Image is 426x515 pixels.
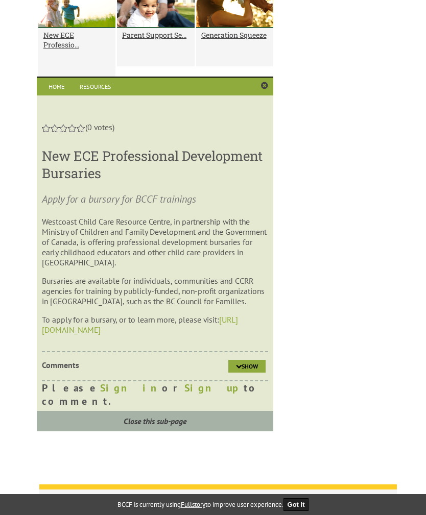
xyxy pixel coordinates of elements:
a: [URL][DOMAIN_NAME] [42,314,238,335]
p: Comments [42,360,154,370]
a: Parent Support Se... [122,30,189,40]
a: About [81,491,110,509]
a: Close [261,82,268,90]
a: Sign up [184,381,244,395]
p: To apply for a bursary, or to learn more, please visit: [42,314,268,335]
a: Home [37,78,76,95]
a: News [47,491,73,509]
a: 3 [59,125,67,132]
a: Show [228,360,266,373]
p: Apply for a bursary for BCCF trainings [42,192,268,206]
h3: New ECE Professional Development Bursaries [42,147,268,182]
a: Close this sub-page [37,411,273,431]
p: Bursaries are available for individuals, communities and CCRR agencies for training by publicly-f... [42,276,268,306]
a: Resources [76,78,115,95]
a: Fullstory [181,500,205,509]
a: Contact [205,491,241,509]
a: Programs [117,491,157,509]
a: Donate [165,491,197,509]
button: Got it [283,498,309,511]
a: Sign in [100,381,162,395]
span: (0 votes) [85,122,114,132]
div: Please or to comment. [42,381,268,408]
span: Show [242,362,258,370]
a: Sitemap [248,491,282,509]
i: Close this sub-page [124,416,186,426]
a: 4 [68,125,76,132]
a: New ECE Professio... [43,30,110,50]
a: 2 [51,125,59,132]
a: 1 [42,125,50,132]
a: 5 [77,125,85,132]
a: Generation Squeeze [201,30,268,40]
p: Westcoast Child Care Resource Centre, in partnership with the Ministry of Children and Family Dev... [42,216,268,267]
